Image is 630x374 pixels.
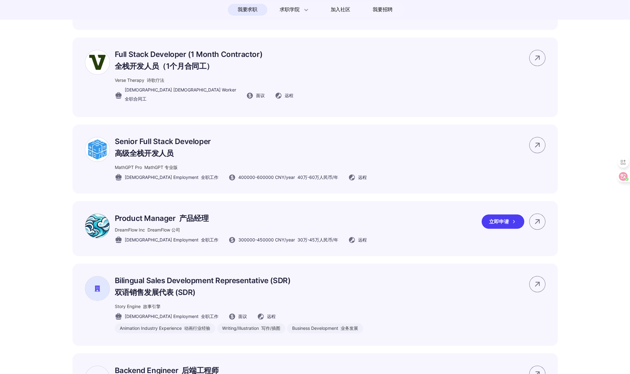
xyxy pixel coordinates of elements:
span: 远程 [358,174,367,180]
div: Writing/Illustration [217,323,285,333]
font: 30万-45万人民币/年 [297,237,338,242]
div: Animation Industry Experience [115,323,215,333]
span: 我要求职 [238,5,257,15]
span: 加入社区 [331,5,350,15]
a: 立即申请 [482,214,529,229]
font: 故事引擎 [143,304,161,309]
div: Business Development [287,323,363,333]
span: 300000 - 450000 CNY /year [238,236,338,243]
span: 我要招聘 [373,6,392,13]
font: 诗歌疗法 [147,77,164,83]
p: Bilingual Sales Development Representative (SDR) [115,276,363,300]
span: [DEMOGRAPHIC_DATA] Employment [125,236,218,243]
font: MathGPT 专业版 [144,165,178,170]
div: 立即申请 [482,214,524,229]
span: [DEMOGRAPHIC_DATA] Employment [125,313,218,320]
span: DreamFlow Inc [115,227,180,232]
p: Product Manager [115,213,367,223]
font: 业务发展 [341,325,358,331]
span: 远程 [285,92,293,99]
font: 双语销售发展代表 (SDR) [115,288,195,297]
font: 40万-60万人民币/年 [297,175,338,180]
span: 远程 [267,313,276,320]
span: 面议 [256,92,265,99]
font: 全职工作 [201,175,218,180]
span: 面议 [238,313,247,320]
font: 全栈开发人员（1个月合同工） [115,62,214,71]
span: Story Engine [115,304,161,309]
p: Senior Full Stack Developer [115,137,367,161]
span: 400000 - 600000 CNY /year [238,174,338,180]
span: 远程 [358,236,367,243]
span: MathGPT Pro [115,165,178,170]
span: [DEMOGRAPHIC_DATA] Employment [125,174,218,180]
font: 全职合同工 [125,96,147,101]
font: 写作/插图 [261,325,280,331]
span: [DEMOGRAPHIC_DATA] [DEMOGRAPHIC_DATA] Worker [125,86,236,105]
span: Verse Therapy [115,77,164,83]
font: 动画行业经验 [184,325,210,331]
span: 求职学院 [280,6,299,13]
font: 高级全栈开发人员 [115,149,174,158]
font: 全职工作 [201,237,218,242]
p: Full Stack Developer (1 Month Contractor) [115,50,293,74]
font: 产品经理 [179,214,208,223]
font: 全职工作 [201,314,218,319]
font: DreamFlow 公司 [147,227,180,232]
